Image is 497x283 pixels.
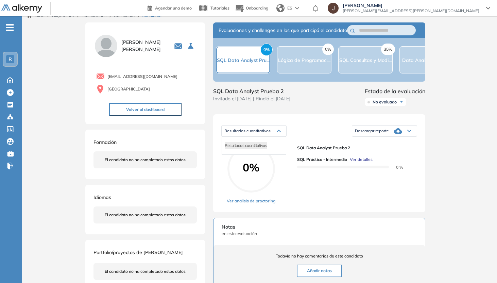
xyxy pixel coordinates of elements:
[105,212,186,218] span: El candidato no ha completado estos datos
[276,4,285,12] img: world
[399,100,404,104] img: Ícono de flecha
[278,57,330,63] span: Lógica de Programaci...
[109,103,182,116] button: Volver al dashboard
[8,56,12,62] span: R
[1,4,42,13] img: Logo
[287,5,292,11] span: ES
[295,7,299,10] img: arrow
[373,99,397,105] span: No evaluado
[93,194,111,200] span: Idiomas
[402,57,451,63] span: Data Analytics - Grá...
[347,156,373,163] button: Ver detalles
[227,198,275,204] a: Ver análisis de proctoring
[225,143,267,148] span: Resultados cuantitativos
[365,87,425,95] span: Estado de la evaluación
[105,157,186,163] span: El candidato no ha completado estos datos
[121,39,166,53] span: [PERSON_NAME] [PERSON_NAME]
[222,231,417,237] span: en esta evaluación
[107,73,177,80] span: [EMAIL_ADDRESS][DOMAIN_NAME]
[260,44,273,56] span: 0%
[222,223,417,231] span: Notas
[350,156,373,163] span: Ver detalles
[105,268,186,274] span: El candidato no ha completado estos datos
[224,128,271,133] span: Resultados cuantitativos
[297,156,347,163] span: SQL Práctico - Intermedio
[339,57,392,63] span: SQL Consultas y Modi...
[222,253,417,259] span: Todavía no hay comentarios de este candidato
[343,3,479,8] span: [PERSON_NAME]
[246,5,268,11] span: Onboarding
[213,95,290,102] span: Invitado el [DATE] | Rindió el [DATE]
[93,249,183,255] span: Portfolio/proyectos de [PERSON_NAME]
[297,145,412,151] span: SQL Data Analyst Prueba 2
[210,5,229,11] span: Tutoriales
[217,57,270,63] span: SQL Data Analyst Pru...
[381,44,395,55] span: 35%
[93,33,119,59] img: PROFILE_MENU_LOGO_USER
[213,87,290,95] span: SQL Data Analyst Prueba 2
[93,139,117,145] span: Formación
[355,128,389,134] span: Descargar reporte
[388,165,403,170] span: 0 %
[148,3,192,12] a: Agendar una demo
[107,86,150,92] span: [GEOGRAPHIC_DATA]
[227,162,275,173] span: 0%
[219,27,347,34] span: Evaluaciones y challenges en los que participó el candidato
[6,27,14,28] i: -
[155,5,192,11] span: Agendar una demo
[343,8,479,14] span: [PERSON_NAME][EMAIL_ADDRESS][PERSON_NAME][DOMAIN_NAME]
[235,1,268,16] button: Onboarding
[322,44,334,55] span: 0%
[297,265,342,277] button: Añadir notas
